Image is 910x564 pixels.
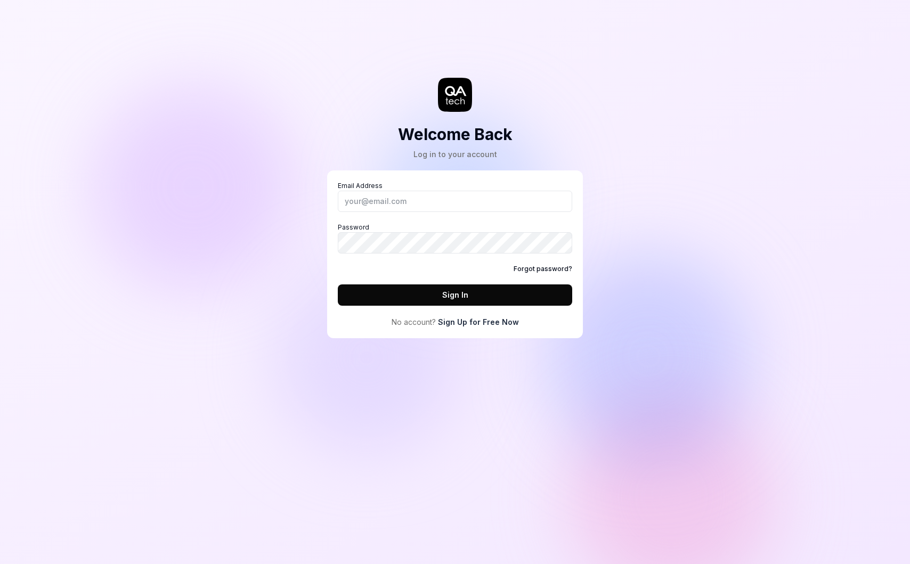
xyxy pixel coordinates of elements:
[338,232,572,254] input: Password
[338,284,572,306] button: Sign In
[438,316,519,328] a: Sign Up for Free Now
[338,181,572,212] label: Email Address
[338,191,572,212] input: Email Address
[398,122,513,146] h2: Welcome Back
[338,223,572,254] label: Password
[398,149,513,160] div: Log in to your account
[514,264,572,274] a: Forgot password?
[392,316,436,328] span: No account?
